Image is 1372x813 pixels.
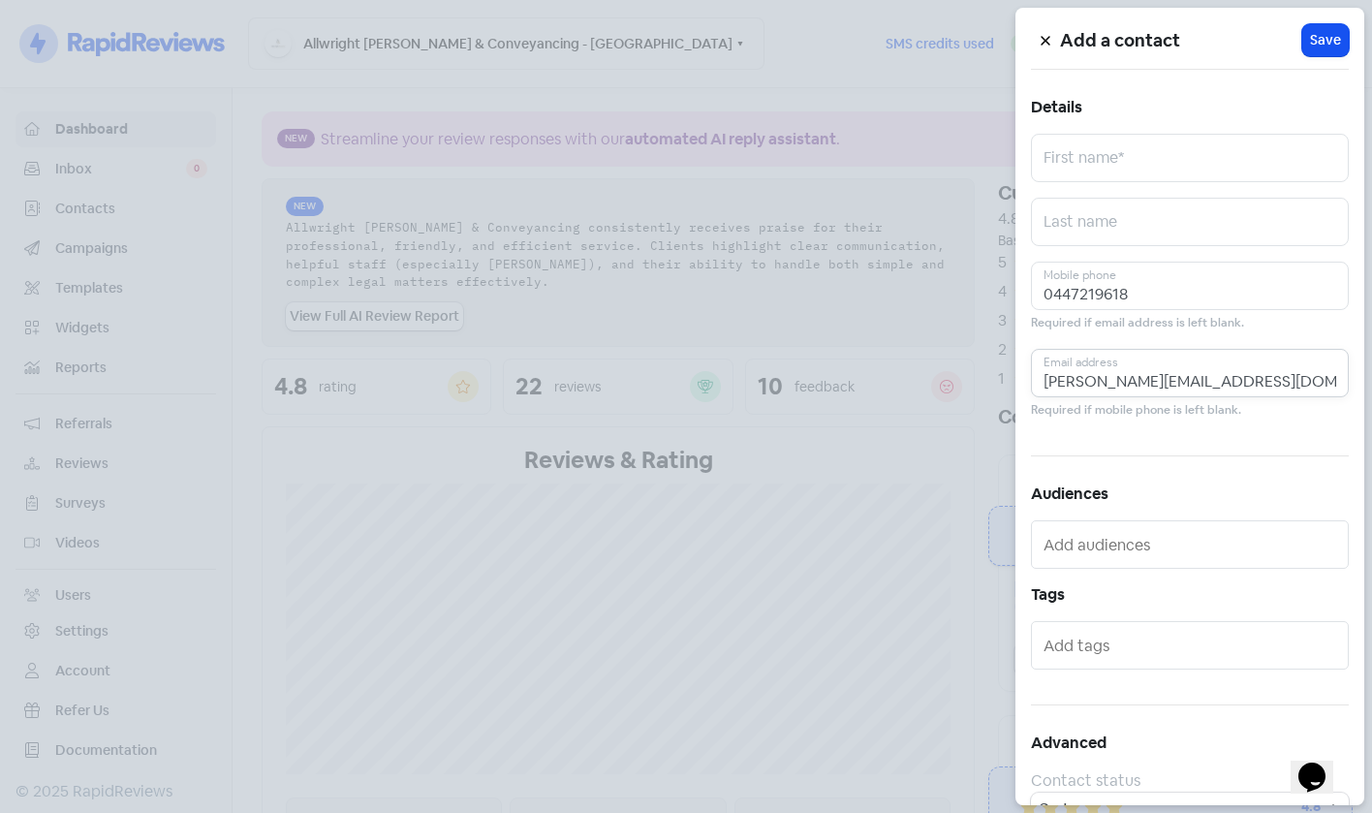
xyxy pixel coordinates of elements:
input: First name [1031,134,1349,182]
h5: Tags [1031,580,1349,610]
input: Add tags [1044,630,1340,661]
span: Save [1310,30,1341,50]
small: Required if email address is left blank. [1031,314,1244,332]
input: Email address [1031,349,1349,397]
h5: Add a contact [1060,26,1302,55]
button: Save [1302,24,1349,56]
input: Add audiences [1044,529,1340,560]
input: Mobile phone [1031,262,1349,310]
input: Last name [1031,198,1349,246]
h5: Details [1031,93,1349,122]
h5: Audiences [1031,480,1349,509]
small: Required if mobile phone is left blank. [1031,401,1241,420]
h5: Advanced [1031,729,1349,758]
iframe: chat widget [1291,735,1353,794]
div: Contact status [1031,769,1349,793]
